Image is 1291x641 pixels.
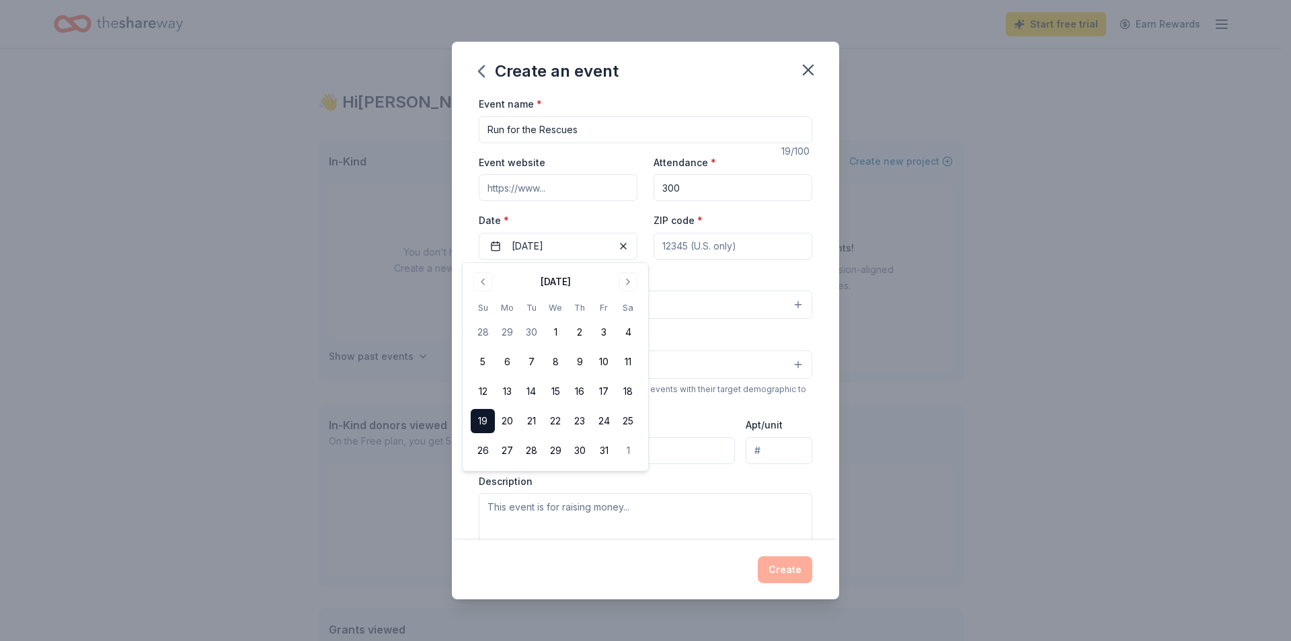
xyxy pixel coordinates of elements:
[471,301,495,315] th: Sunday
[519,379,543,404] button: 14
[471,409,495,433] button: 19
[619,272,637,291] button: Go to next month
[519,409,543,433] button: 21
[592,320,616,344] button: 3
[654,214,703,227] label: ZIP code
[616,350,640,374] button: 11
[519,350,543,374] button: 7
[616,379,640,404] button: 18
[746,418,783,432] label: Apt/unit
[543,301,568,315] th: Wednesday
[616,301,640,315] th: Saturday
[495,439,519,463] button: 27
[592,439,616,463] button: 31
[654,174,812,201] input: 20
[479,156,545,169] label: Event website
[541,274,571,290] div: [DATE]
[781,143,812,159] div: 19 /100
[471,350,495,374] button: 5
[519,320,543,344] button: 30
[568,320,592,344] button: 2
[471,439,495,463] button: 26
[543,320,568,344] button: 1
[471,320,495,344] button: 28
[568,409,592,433] button: 23
[479,174,637,201] input: https://www...
[592,350,616,374] button: 10
[568,379,592,404] button: 16
[495,301,519,315] th: Monday
[616,439,640,463] button: 1
[479,233,637,260] button: [DATE]
[592,409,616,433] button: 24
[592,379,616,404] button: 17
[543,350,568,374] button: 8
[495,320,519,344] button: 29
[592,301,616,315] th: Friday
[654,156,716,169] label: Attendance
[543,409,568,433] button: 22
[479,98,542,111] label: Event name
[568,439,592,463] button: 30
[519,301,543,315] th: Tuesday
[473,272,492,291] button: Go to previous month
[616,320,640,344] button: 4
[543,439,568,463] button: 29
[519,439,543,463] button: 28
[654,233,812,260] input: 12345 (U.S. only)
[568,350,592,374] button: 9
[479,214,637,227] label: Date
[495,350,519,374] button: 6
[543,379,568,404] button: 15
[616,409,640,433] button: 25
[568,301,592,315] th: Thursday
[495,409,519,433] button: 20
[479,116,812,143] input: Spring Fundraiser
[471,379,495,404] button: 12
[746,437,812,464] input: #
[479,61,619,82] div: Create an event
[495,379,519,404] button: 13
[479,475,533,488] label: Description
